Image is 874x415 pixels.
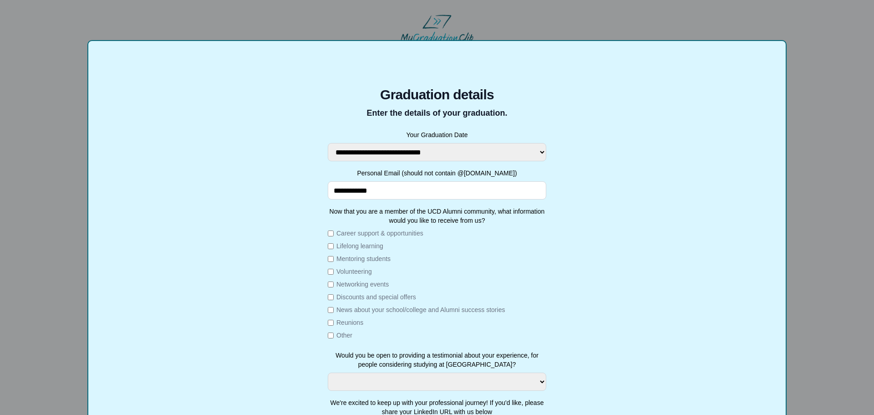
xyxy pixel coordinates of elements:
[336,267,372,276] label: Volunteering
[336,292,416,302] label: Discounts and special offers
[336,229,423,238] label: Career support & opportunities
[328,351,546,369] label: Would you be open to providing a testimonial about your experience, for people considering studyi...
[336,241,383,251] label: Lifelong learning
[336,305,505,314] label: News about your school/college and Alumni success stories
[336,331,352,340] label: Other
[328,207,546,225] label: Now that you are a member of the UCD Alumni community, what information would you like to receive...
[328,87,546,103] span: Graduation details
[336,280,389,289] label: Networking events
[336,254,391,263] label: Mentoring students
[328,107,546,119] p: Enter the details of your graduation.
[328,169,546,178] label: Personal Email (should not contain @[DOMAIN_NAME])
[336,318,363,327] label: Reunions
[328,130,546,139] label: Your Graduation Date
